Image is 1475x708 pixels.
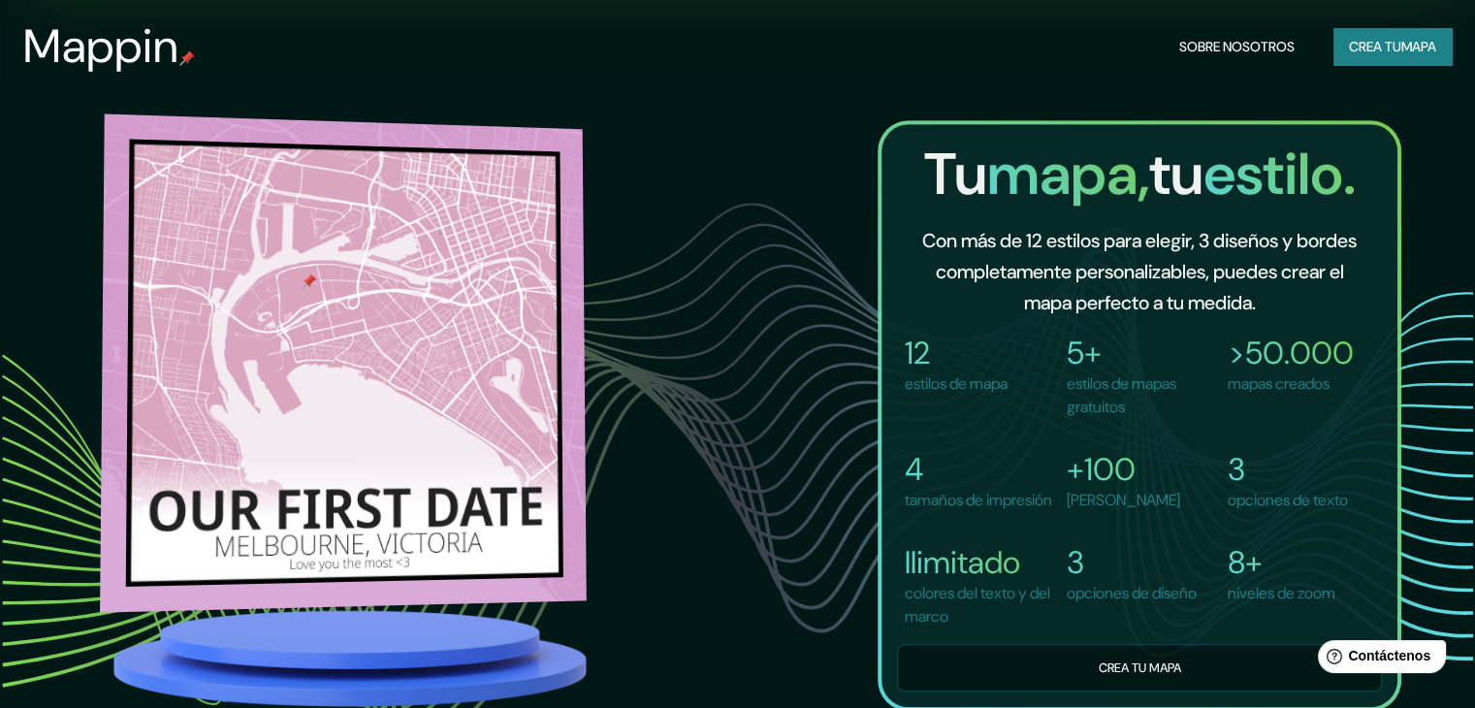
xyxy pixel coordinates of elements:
[922,228,1357,315] font: Con más de 12 estilos para elegir, 3 diseños y bordes completamente personalizables, puedes crear...
[905,333,930,373] font: 12
[905,449,923,490] font: 4
[1302,632,1454,687] iframe: Lanzador de widgets de ayuda
[1067,449,1136,490] font: +100
[100,112,587,610] img: melbourne.png
[1349,38,1401,55] font: Crea tu
[1098,659,1180,675] font: Crea tu mapa
[1228,373,1330,394] font: mapas creados
[923,136,986,212] font: Tu
[905,542,1020,583] font: Ilimitado
[1401,38,1436,55] font: mapa
[905,583,1050,627] font: colores del texto y del marco
[1228,583,1335,603] font: niveles de zoom
[905,490,1052,510] font: tamaños de impresión
[1228,333,1354,373] font: >50.000
[1067,333,1102,373] font: 5+
[1067,583,1197,603] font: opciones de diseño
[897,644,1382,692] button: Crea tu mapa
[905,373,1008,394] font: estilos de mapa
[986,136,1148,212] font: mapa,
[1067,490,1180,510] font: [PERSON_NAME]
[1171,28,1302,65] button: Sobre nosotros
[1067,373,1176,417] font: estilos de mapas gratuitos
[179,50,195,66] img: pin de mapeo
[1179,38,1295,55] font: Sobre nosotros
[1067,542,1084,583] font: 3
[1228,490,1348,510] font: opciones de texto
[23,16,179,77] font: Mappin
[1202,136,1355,212] font: estilo.
[1333,28,1452,65] button: Crea tumapa
[1228,449,1245,490] font: 3
[1228,542,1263,583] font: 8+
[1148,136,1202,212] font: tu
